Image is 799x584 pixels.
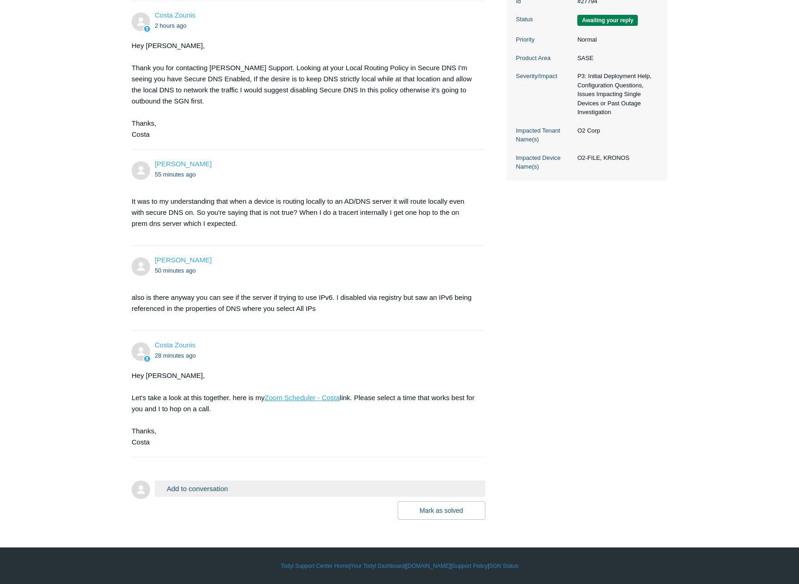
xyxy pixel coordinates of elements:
[155,256,212,264] span: Andrew Stevens
[155,160,212,168] span: Andrew Stevens
[132,292,476,314] p: also is there anyway you can see if the server if trying to use IPv6. I disabled via registry but...
[452,562,488,570] a: Support Policy
[155,256,212,264] a: [PERSON_NAME]
[516,153,573,171] dt: Impacted Device Name(s)
[489,562,518,570] a: SGN Status
[573,153,658,163] dd: O2-FILE, KRONOS
[516,35,573,44] dt: Priority
[132,40,476,140] div: Hey [PERSON_NAME], Thank you for contacting [PERSON_NAME] Support. Looking at your Local Routing ...
[155,22,187,29] time: 08/29/2025, 14:04
[398,501,485,520] button: Mark as solved
[573,126,658,135] dd: O2 Corp
[132,562,667,570] div: | | | |
[132,196,476,229] p: It was to my understanding that when a device is routing locally to an AD/DNS server it will rout...
[406,562,450,570] a: [DOMAIN_NAME]
[351,562,405,570] a: Your Todyl Dashboard
[573,54,658,63] dd: SASE
[516,15,573,24] dt: Status
[516,126,573,144] dt: Impacted Tenant Name(s)
[516,72,573,81] dt: Severity/Impact
[516,54,573,63] dt: Product Area
[155,11,195,19] a: Costa Zounis
[132,370,476,448] div: Hey [PERSON_NAME], Let's take a look at this together. here is my link. Please select a time that...
[155,160,212,168] a: [PERSON_NAME]
[155,171,196,178] time: 08/29/2025, 15:18
[155,267,196,274] time: 08/29/2025, 15:23
[281,562,349,570] a: Todyl Support Center Home
[577,15,638,26] span: We are waiting for you to respond
[155,481,485,497] button: Add to conversation
[573,35,658,44] dd: Normal
[265,394,340,401] a: Zoom Scheduler - Costa
[573,72,658,117] dd: P3: Initial Deployment Help, Configuration Questions, Issues Impacting Single Devices or Past Out...
[155,352,196,359] time: 08/29/2025, 15:45
[155,341,195,349] a: Costa Zounis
